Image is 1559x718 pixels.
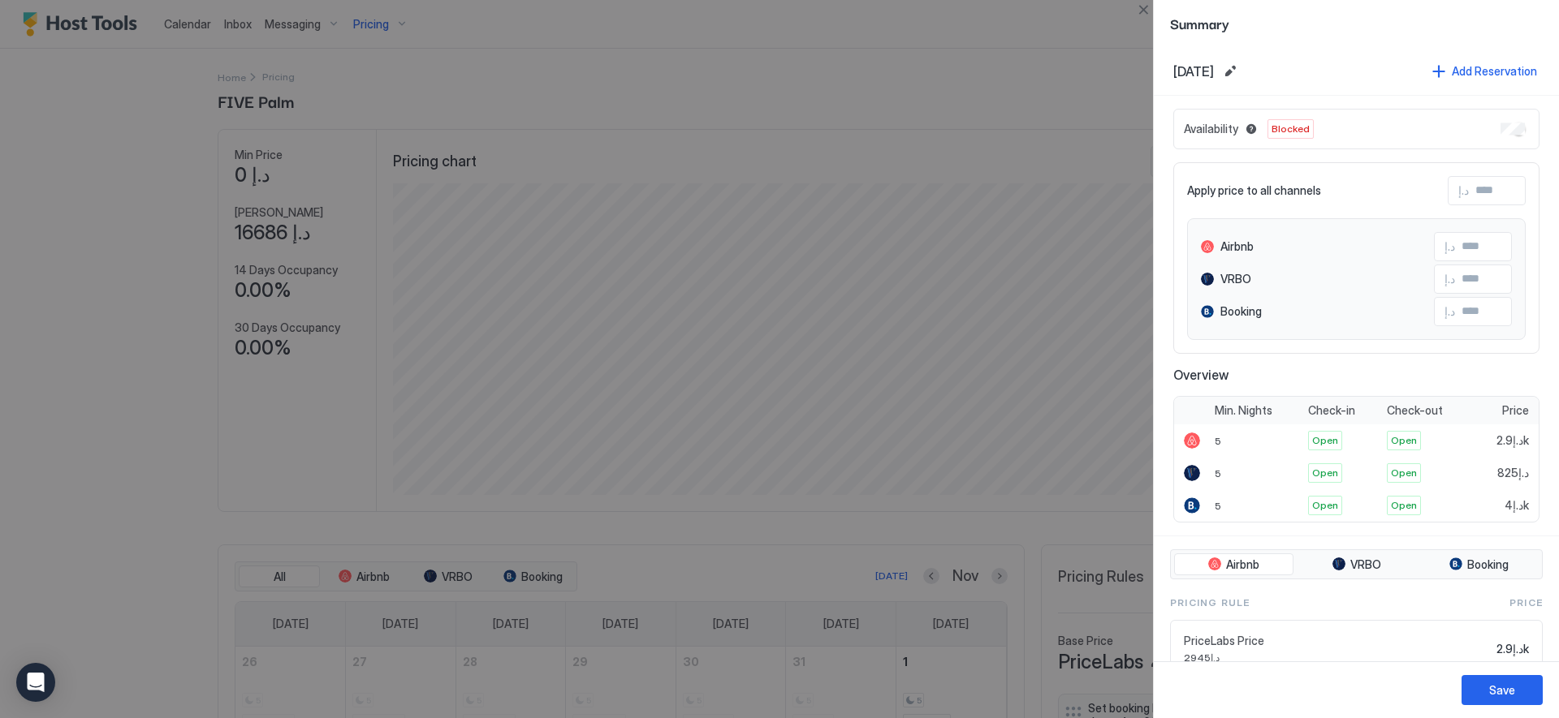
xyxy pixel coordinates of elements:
[1184,651,1490,664] span: د.إ2945
[1312,498,1338,513] span: Open
[1419,553,1539,576] button: Booking
[1184,122,1238,136] span: Availability
[1220,62,1240,81] button: Edit date range
[1496,433,1529,448] span: د.إ2.9k
[1215,403,1272,418] span: Min. Nights
[1215,500,1221,512] span: 5
[1502,403,1529,418] span: Price
[1174,553,1293,576] button: Airbnb
[1308,403,1355,418] span: Check-in
[1187,183,1321,198] span: Apply price to all channels
[1226,557,1259,572] span: Airbnb
[1297,553,1416,576] button: VRBO
[1445,304,1455,319] span: د.إ
[1497,466,1529,480] span: د.إ825
[1170,595,1250,610] span: Pricing Rule
[1496,642,1529,656] span: د.إ2.9k
[1489,681,1515,699] div: Save
[1350,557,1381,572] span: VRBO
[1220,304,1262,319] span: Booking
[1272,122,1310,136] span: Blocked
[1391,466,1417,480] span: Open
[1242,119,1261,139] button: Blocked dates override all pricing rules and remain unavailable until manually unblocked
[1312,433,1338,448] span: Open
[1184,634,1490,648] span: PriceLabs Price
[1467,557,1509,572] span: Booking
[1458,183,1469,198] span: د.إ
[1220,239,1254,254] span: Airbnb
[1445,272,1455,286] span: د.إ
[1509,595,1543,610] span: Price
[1215,467,1221,479] span: 5
[1173,367,1540,383] span: Overview
[1452,62,1537,80] div: Add Reservation
[1462,675,1543,705] button: Save
[1391,498,1417,513] span: Open
[1505,498,1529,513] span: د.إ4k
[1387,403,1443,418] span: Check-out
[1215,435,1221,447] span: 5
[1312,466,1338,480] span: Open
[1170,549,1543,580] div: tab-group
[1170,13,1543,33] span: Summary
[1445,239,1455,254] span: د.إ
[1430,60,1540,82] button: Add Reservation
[1173,63,1214,80] span: [DATE]
[1220,272,1251,286] span: VRBO
[16,663,55,702] div: Open Intercom Messenger
[1391,433,1417,448] span: Open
